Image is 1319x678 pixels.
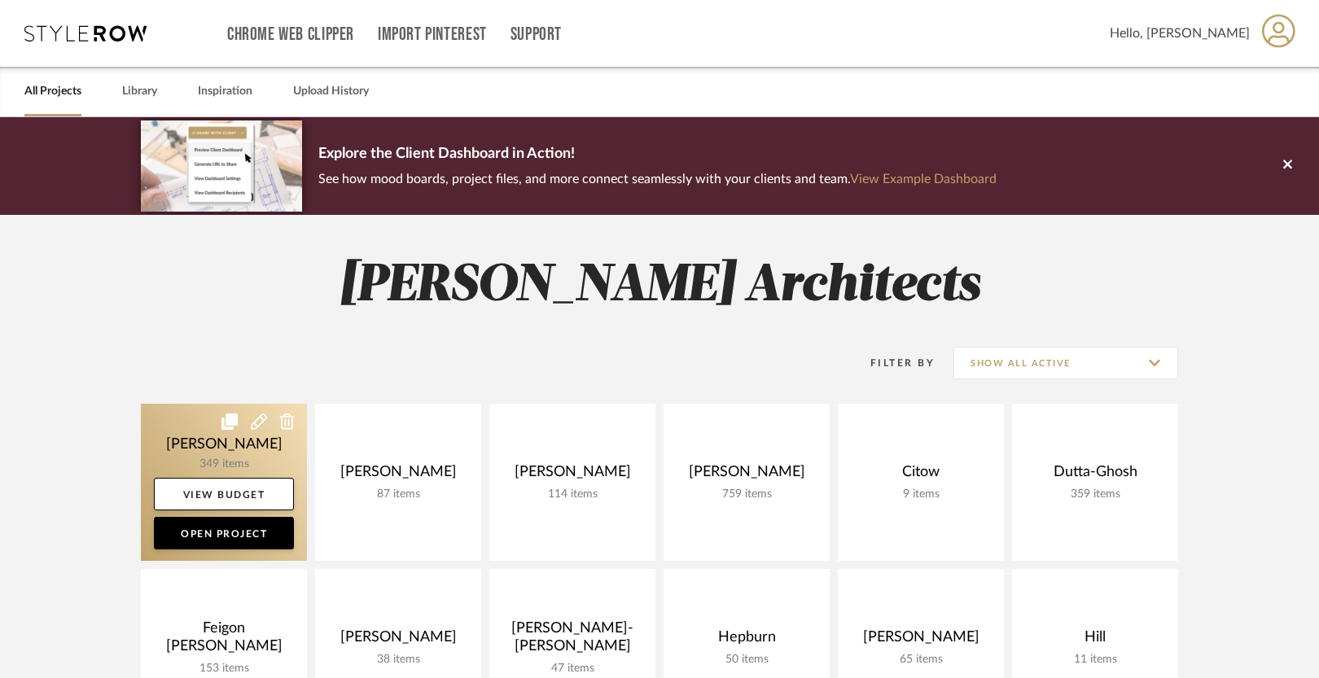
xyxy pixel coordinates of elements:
[851,463,991,488] div: Citow
[850,173,997,186] a: View Example Dashboard
[502,662,642,676] div: 47 items
[511,28,562,42] a: Support
[328,488,468,501] div: 87 items
[328,463,468,488] div: [PERSON_NAME]
[1025,628,1165,653] div: Hill
[502,619,642,662] div: [PERSON_NAME]-[PERSON_NAME]
[24,81,81,103] a: All Projects
[502,463,642,488] div: [PERSON_NAME]
[677,653,817,667] div: 50 items
[677,463,817,488] div: [PERSON_NAME]
[318,168,997,190] p: See how mood boards, project files, and more connect seamlessly with your clients and team.
[1025,463,1165,488] div: Dutta-Ghosh
[1025,653,1165,667] div: 11 items
[122,81,157,103] a: Library
[851,628,991,653] div: [PERSON_NAME]
[1025,488,1165,501] div: 359 items
[851,488,991,501] div: 9 items
[677,488,817,501] div: 759 items
[1110,24,1250,43] span: Hello, [PERSON_NAME]
[378,28,487,42] a: Import Pinterest
[328,628,468,653] div: [PERSON_NAME]
[154,662,294,676] div: 153 items
[227,28,354,42] a: Chrome Web Clipper
[154,478,294,510] a: View Budget
[154,517,294,549] a: Open Project
[677,628,817,653] div: Hepburn
[849,355,935,371] div: Filter By
[293,81,369,103] a: Upload History
[141,120,302,211] img: d5d033c5-7b12-40c2-a960-1ecee1989c38.png
[328,653,468,667] div: 38 items
[502,488,642,501] div: 114 items
[73,256,1246,317] h2: [PERSON_NAME] Architects
[154,619,294,662] div: Feigon [PERSON_NAME]
[198,81,252,103] a: Inspiration
[851,653,991,667] div: 65 items
[318,142,997,168] p: Explore the Client Dashboard in Action!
